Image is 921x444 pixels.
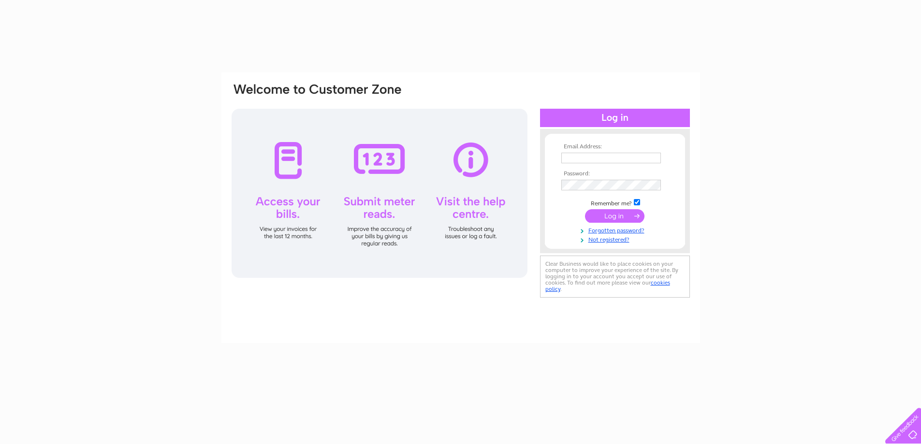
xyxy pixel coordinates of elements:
[559,198,671,207] td: Remember me?
[559,171,671,177] th: Password:
[585,209,644,223] input: Submit
[545,279,670,292] a: cookies policy
[540,256,690,298] div: Clear Business would like to place cookies on your computer to improve your experience of the sit...
[559,143,671,150] th: Email Address:
[561,225,671,234] a: Forgotten password?
[561,234,671,243] a: Not registered?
